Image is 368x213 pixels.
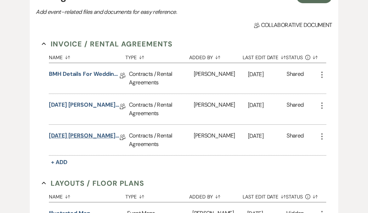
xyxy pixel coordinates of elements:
div: Shared [287,101,304,118]
div: Contracts / Rental Agreements [129,94,193,124]
div: Contracts / Rental Agreements [129,63,193,94]
div: [PERSON_NAME] [194,94,248,124]
p: Add event–related files and documents for easy reference. [36,7,284,17]
button: Last Edit Date [243,49,286,63]
button: Invoice / Rental Agreements [42,39,172,49]
span: Status [286,55,303,60]
button: Name [49,189,125,202]
a: BMH Details for Wedding Rental Agreement [49,70,120,81]
button: Status [286,49,318,63]
span: Collaborative document [254,21,332,29]
span: Status [286,194,303,199]
a: [DATE] [PERSON_NAME] Agreement [49,131,120,142]
p: [DATE] [248,70,287,79]
p: [DATE] [248,101,287,110]
div: [PERSON_NAME] [194,125,248,155]
button: Added By [189,189,243,202]
button: Type [125,49,189,63]
div: [PERSON_NAME] [194,63,248,94]
button: Status [286,189,318,202]
button: Name [49,49,125,63]
button: Last Edit Date [243,189,286,202]
a: [DATE] [PERSON_NAME] Coordination Addendum [49,101,120,112]
p: [DATE] [248,131,287,141]
div: Contracts / Rental Agreements [129,125,193,155]
button: Added By [189,49,243,63]
button: Type [125,189,189,202]
div: Shared [287,70,304,87]
div: Shared [287,131,304,148]
button: + Add [49,157,69,167]
button: Layouts / Floor Plans [42,178,144,189]
span: + Add [51,158,67,166]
